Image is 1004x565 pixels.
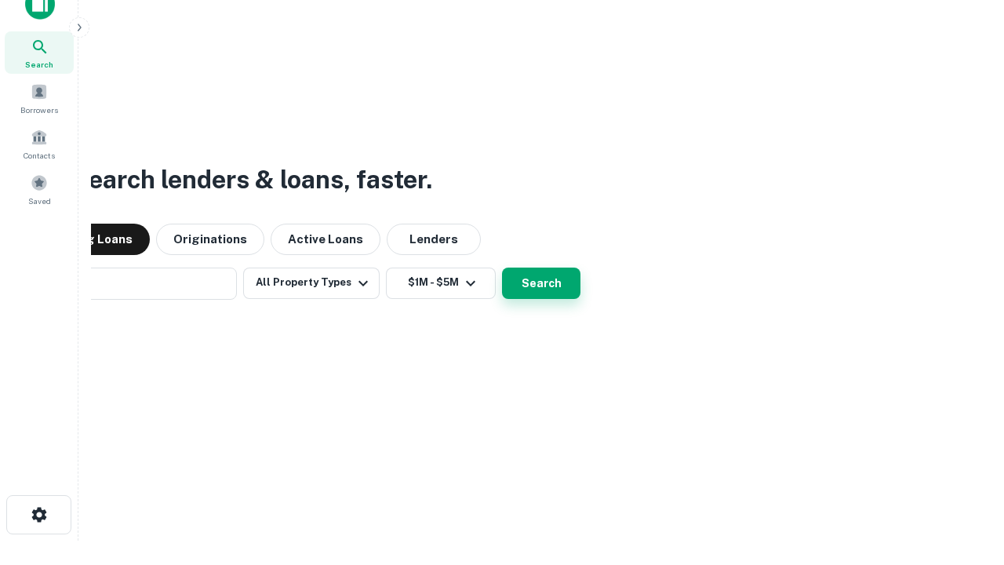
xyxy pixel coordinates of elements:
[24,149,55,162] span: Contacts
[271,224,380,255] button: Active Loans
[5,122,74,165] a: Contacts
[5,168,74,210] a: Saved
[926,439,1004,515] iframe: Chat Widget
[25,58,53,71] span: Search
[387,224,481,255] button: Lenders
[156,224,264,255] button: Originations
[5,77,74,119] a: Borrowers
[502,268,580,299] button: Search
[5,31,74,74] a: Search
[386,268,496,299] button: $1M - $5M
[71,161,432,199] h3: Search lenders & loans, faster.
[20,104,58,116] span: Borrowers
[28,195,51,207] span: Saved
[243,268,380,299] button: All Property Types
